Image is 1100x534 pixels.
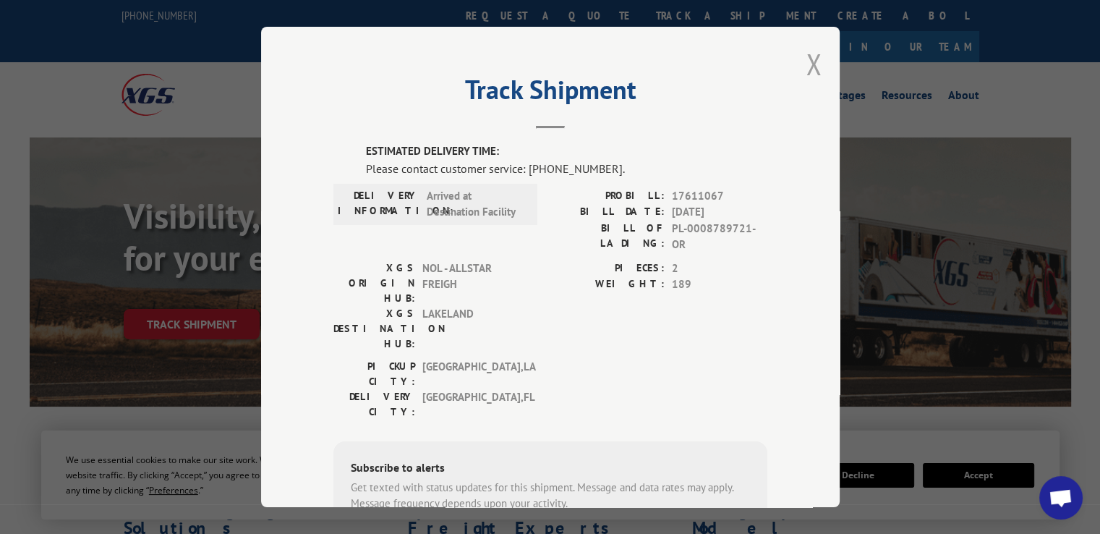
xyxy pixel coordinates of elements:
[427,187,524,220] span: Arrived at Destination Facility
[333,389,415,419] label: DELIVERY CITY:
[333,260,415,305] label: XGS ORIGIN HUB:
[806,45,822,83] button: Close modal
[672,260,767,276] span: 2
[672,276,767,293] span: 189
[333,358,415,389] label: PICKUP CITY:
[422,389,520,419] span: [GEOGRAPHIC_DATA] , FL
[672,187,767,204] span: 17611067
[550,187,665,204] label: PROBILL:
[422,358,520,389] span: [GEOGRAPHIC_DATA] , LA
[1039,476,1083,520] div: Open chat
[550,204,665,221] label: BILL DATE:
[550,260,665,276] label: PIECES:
[550,276,665,293] label: WEIGHT:
[351,479,750,512] div: Get texted with status updates for this shipment. Message and data rates may apply. Message frequ...
[672,220,767,253] span: PL-0008789721-OR
[338,187,419,220] label: DELIVERY INFORMATION:
[366,143,767,160] label: ESTIMATED DELIVERY TIME:
[672,204,767,221] span: [DATE]
[422,305,520,351] span: LAKELAND
[366,159,767,177] div: Please contact customer service: [PHONE_NUMBER].
[422,260,520,305] span: NOL - ALLSTAR FREIGH
[333,305,415,351] label: XGS DESTINATION HUB:
[333,80,767,107] h2: Track Shipment
[550,220,665,253] label: BILL OF LADING:
[351,458,750,479] div: Subscribe to alerts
